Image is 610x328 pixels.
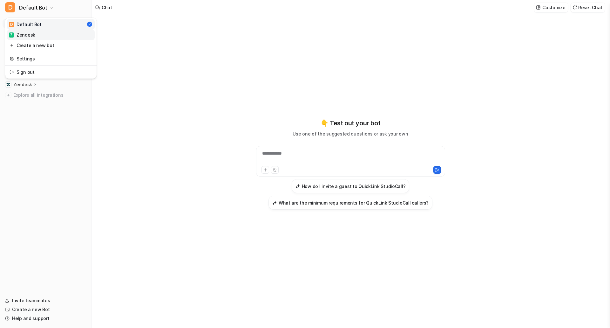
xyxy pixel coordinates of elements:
[5,2,15,12] span: D
[9,21,42,28] div: Default Bot
[10,69,14,75] img: reset
[7,53,95,64] a: Settings
[7,67,95,77] a: Sign out
[5,18,97,79] div: DDefault Bot
[9,22,14,27] span: D
[10,42,14,49] img: reset
[10,55,14,62] img: reset
[7,40,95,51] a: Create a new bot
[9,31,35,38] div: Zendesk
[9,32,14,38] span: Z
[19,3,47,12] span: Default Bot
